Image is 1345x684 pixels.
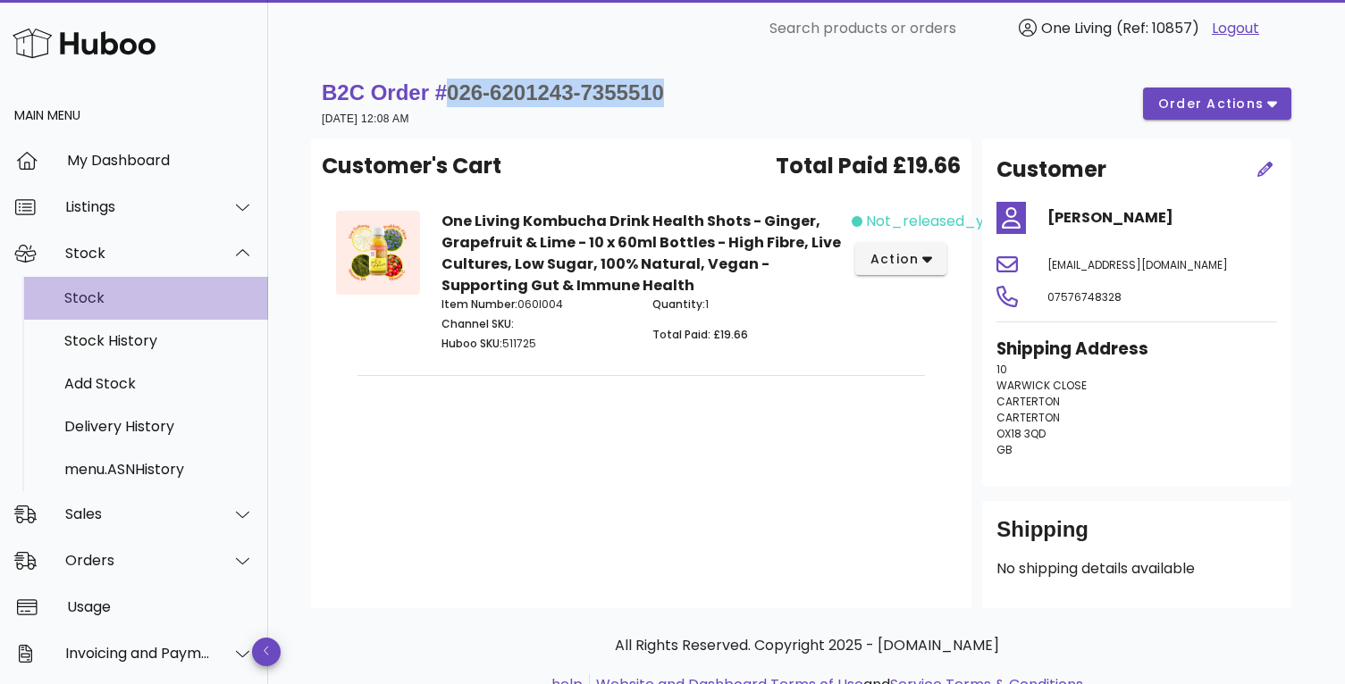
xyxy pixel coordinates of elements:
[652,296,705,312] span: Quantity:
[441,211,841,296] strong: One Living Kombucha Drink Health Shots - Ginger, Grapefruit & Lime - 10 x 60ml Bottles - High Fib...
[1047,207,1277,229] h4: [PERSON_NAME]
[441,336,502,351] span: Huboo SKU:
[65,245,211,262] div: Stock
[1116,18,1199,38] span: (Ref: 10857)
[325,635,1288,656] p: All Rights Reserved. Copyright 2025 - [DOMAIN_NAME]
[65,505,211,522] div: Sales
[996,154,1106,186] h2: Customer
[996,337,1277,362] h3: Shipping Address
[65,198,211,215] div: Listings
[866,211,999,232] span: not_released_yet
[1047,289,1122,304] span: 07576748328
[64,332,254,349] div: Stock History
[67,152,254,169] div: My Dashboard
[13,24,156,63] img: Huboo Logo
[65,552,211,569] div: Orders
[441,336,631,352] p: 511725
[64,418,254,435] div: Delivery History
[996,378,1087,393] span: WARWICK CLOSE
[996,515,1277,558] div: Shipping
[1047,257,1228,272] span: [EMAIL_ADDRESS][DOMAIN_NAME]
[441,316,514,331] span: Channel SKU:
[996,442,1013,457] span: GB
[996,362,1007,377] span: 10
[64,289,254,306] div: Stock
[447,80,664,104] span: 026-6201243-7355510
[64,461,254,478] div: menu.ASNHistory
[855,243,947,275] button: action
[441,296,517,312] span: Item Number:
[1143,88,1291,120] button: order actions
[652,327,748,342] span: Total Paid: £19.66
[441,296,631,313] p: 060I004
[322,113,409,125] small: [DATE] 12:08 AM
[1041,18,1112,38] span: One Living
[322,150,501,182] span: Customer's Cart
[1157,95,1265,113] span: order actions
[776,150,961,182] span: Total Paid £19.66
[996,410,1060,425] span: CARTERTON
[996,426,1046,441] span: OX18 3QD
[1212,18,1259,39] a: Logout
[336,211,420,295] img: Product Image
[996,394,1060,409] span: CARTERTON
[322,80,664,104] strong: B2C Order #
[870,250,920,269] span: action
[652,296,842,313] p: 1
[996,558,1277,580] p: No shipping details available
[65,645,211,662] div: Invoicing and Payments
[67,598,254,615] div: Usage
[64,375,254,392] div: Add Stock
